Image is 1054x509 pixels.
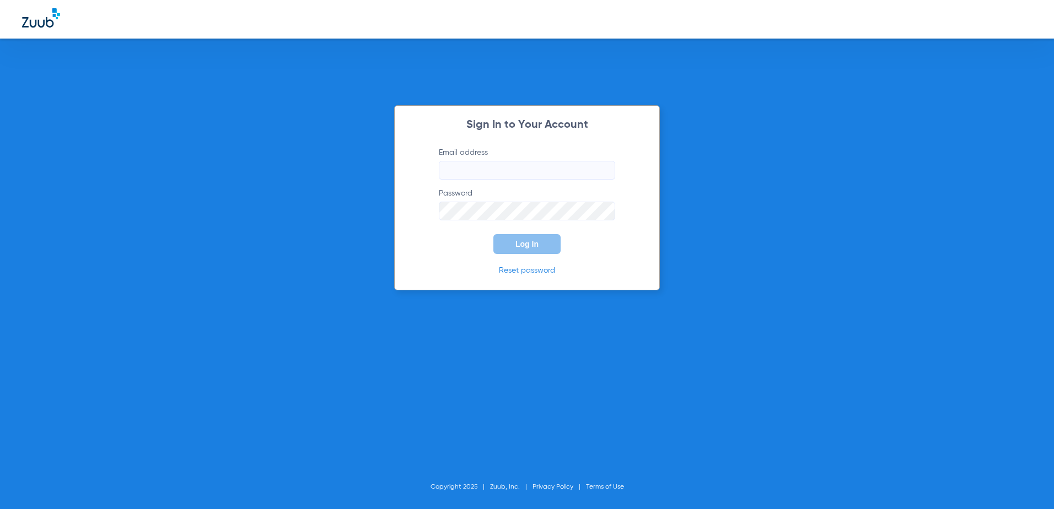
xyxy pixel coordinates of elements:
h2: Sign In to Your Account [422,120,632,131]
a: Terms of Use [586,484,624,490]
input: Email address [439,161,615,180]
button: Log In [493,234,561,254]
a: Privacy Policy [533,484,573,490]
li: Copyright 2025 [431,481,490,492]
label: Email address [439,147,615,180]
input: Password [439,202,615,220]
span: Log In [515,240,539,248]
label: Password [439,188,615,220]
img: Zuub Logo [22,8,60,28]
li: Zuub, Inc. [490,481,533,492]
a: Reset password [499,267,555,274]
